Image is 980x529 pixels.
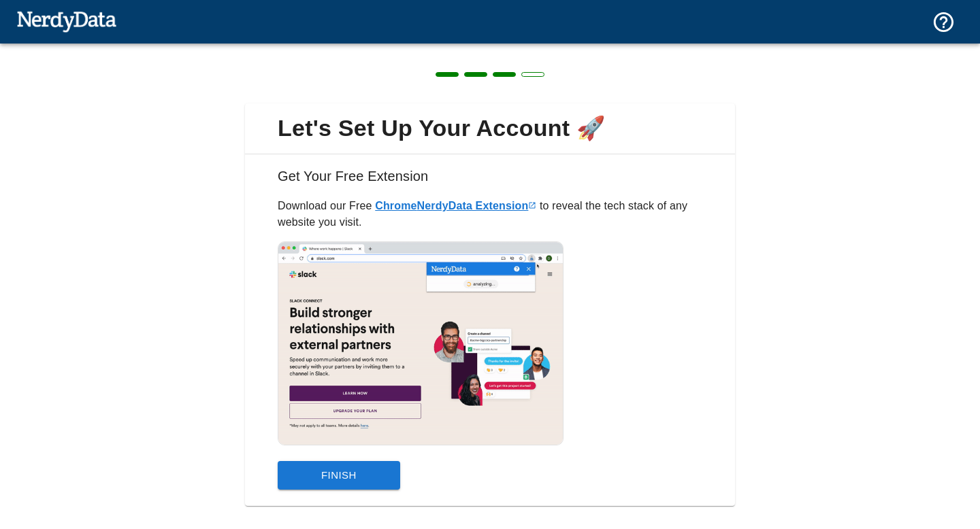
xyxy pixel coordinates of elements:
a: ChromeNerdyData Extension [375,200,536,211]
h6: Get Your Free Extension [256,165,724,198]
iframe: Drift Widget Chat Controller [912,432,964,484]
button: Finish [278,461,400,490]
span: Let's Set Up Your Account 🚀 [256,114,724,143]
p: Download our Free to reveal the tech stack of any website you visit. [278,198,702,231]
img: NerdyData.com [16,7,116,35]
button: Support and Documentation [924,2,964,42]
